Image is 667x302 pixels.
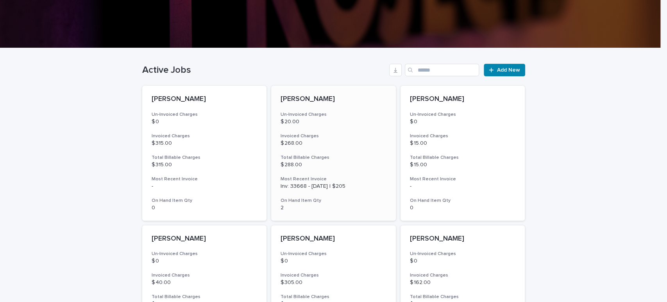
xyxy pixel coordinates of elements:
[152,176,258,182] h3: Most Recent Invoice
[152,140,258,147] p: $ 315.00
[152,235,258,243] p: [PERSON_NAME]
[281,235,386,243] p: [PERSON_NAME]
[410,95,516,104] p: [PERSON_NAME]
[410,155,516,161] h3: Total Billable Charges
[410,258,516,264] p: $ 0
[405,64,479,76] input: Search
[410,205,516,211] p: 0
[152,279,258,286] p: $ 40.00
[152,95,258,104] p: [PERSON_NAME]
[410,294,516,300] h3: Total Billable Charges
[410,251,516,257] h3: Un-Invoiced Charges
[410,272,516,279] h3: Invoiced Charges
[152,258,258,264] p: $ 0
[142,65,386,76] h1: Active Jobs
[271,86,396,221] a: [PERSON_NAME]Un-Invoiced Charges$ 20.00Invoiced Charges$ 268.00Total Billable Charges$ 288.00Most...
[484,64,525,76] a: Add New
[410,133,516,139] h3: Invoiced Charges
[410,198,516,204] h3: On Hand Item Qty
[281,294,386,300] h3: Total Billable Charges
[410,235,516,243] p: [PERSON_NAME]
[497,67,520,73] span: Add New
[152,155,258,161] h3: Total Billable Charges
[152,111,258,118] h3: Un-Invoiced Charges
[152,162,258,168] p: $ 315.00
[281,155,386,161] h3: Total Billable Charges
[410,119,516,125] p: $ 0
[410,111,516,118] h3: Un-Invoiced Charges
[152,119,258,125] p: $ 0
[152,272,258,279] h3: Invoiced Charges
[281,198,386,204] h3: On Hand Item Qty
[410,140,516,147] p: $ 15.00
[281,119,386,125] p: $ 20.00
[152,294,258,300] h3: Total Billable Charges
[281,279,386,286] p: $ 305.00
[152,205,258,211] p: 0
[281,162,386,168] p: $ 288.00
[281,251,386,257] h3: Un-Invoiced Charges
[281,133,386,139] h3: Invoiced Charges
[410,279,516,286] p: $ 162.00
[152,251,258,257] h3: Un-Invoiced Charges
[410,176,516,182] h3: Most Recent Invoice
[152,183,258,190] p: -
[281,272,386,279] h3: Invoiced Charges
[281,183,386,190] p: Inv: 33668 - [DATE] | $205
[401,86,525,221] a: [PERSON_NAME]Un-Invoiced Charges$ 0Invoiced Charges$ 15.00Total Billable Charges$ 15.00Most Recen...
[281,95,386,104] p: [PERSON_NAME]
[142,86,267,221] a: [PERSON_NAME]Un-Invoiced Charges$ 0Invoiced Charges$ 315.00Total Billable Charges$ 315.00Most Rec...
[281,111,386,118] h3: Un-Invoiced Charges
[281,258,386,264] p: $ 0
[281,205,386,211] p: 2
[152,133,258,139] h3: Invoiced Charges
[152,198,258,204] h3: On Hand Item Qty
[281,176,386,182] h3: Most Recent Invoice
[281,140,386,147] p: $ 268.00
[410,183,516,190] p: -
[410,162,516,168] p: $ 15.00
